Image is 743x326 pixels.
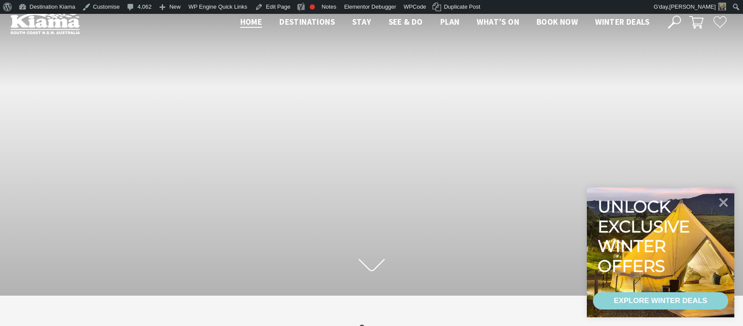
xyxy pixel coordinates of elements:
[593,292,728,310] a: EXPLORE WINTER DEALS
[389,16,423,27] span: See & Do
[352,16,371,27] span: Stay
[595,16,649,27] span: Winter Deals
[440,16,460,27] span: Plan
[310,4,315,10] div: Focus keyphrase not set
[598,197,694,276] div: Unlock exclusive winter offers
[240,16,262,27] span: Home
[477,16,519,27] span: What’s On
[669,3,716,10] span: [PERSON_NAME]
[232,15,658,29] nav: Main Menu
[537,16,578,27] span: Book now
[614,292,707,310] div: EXPLORE WINTER DEALS
[10,10,80,34] img: Kiama Logo
[279,16,335,27] span: Destinations
[718,3,726,10] img: Theresa-Mullan-1-30x30.png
